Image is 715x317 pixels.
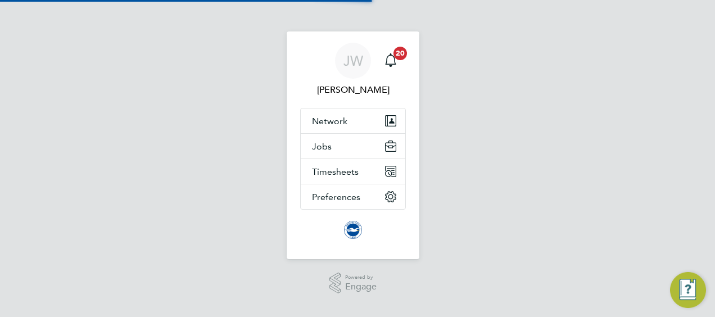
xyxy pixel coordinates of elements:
[343,53,363,68] span: JW
[312,192,360,202] span: Preferences
[345,282,377,292] span: Engage
[670,272,706,308] button: Engage Resource Center
[301,134,405,158] button: Jobs
[379,43,402,79] a: 20
[300,43,406,97] a: JW[PERSON_NAME]
[300,83,406,97] span: Jonny Woodhouse
[301,159,405,184] button: Timesheets
[393,47,407,60] span: 20
[344,221,362,239] img: brightonandhovealbion-logo-retina.png
[345,273,377,282] span: Powered by
[329,273,377,294] a: Powered byEngage
[301,184,405,209] button: Preferences
[287,31,419,259] nav: Main navigation
[312,116,347,126] span: Network
[312,141,332,152] span: Jobs
[312,166,359,177] span: Timesheets
[301,108,405,133] button: Network
[300,221,406,239] a: Go to home page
